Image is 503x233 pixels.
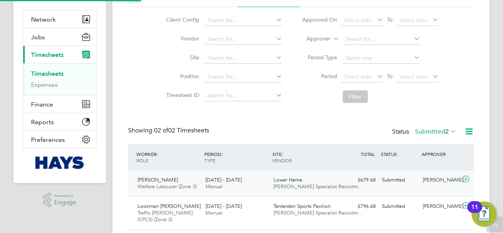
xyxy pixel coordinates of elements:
img: hays-logo-retina.png [35,156,84,169]
label: Approver [295,35,330,43]
span: Network [31,16,56,23]
button: Finance [23,95,96,113]
span: Tenterden Sports Pavilion [274,203,330,209]
input: Search for... [205,72,282,83]
span: Engage [54,199,76,206]
div: £679.68 [338,174,379,187]
span: To [385,15,395,25]
label: Period [302,73,337,80]
a: Go to home page [23,156,97,169]
button: Open Resource Center, 11 new notifications [472,202,497,227]
span: / [221,151,223,157]
div: Status [392,127,458,138]
input: Search for... [205,34,282,45]
span: 2 [445,128,449,136]
div: APPROVER [420,147,461,161]
span: ROLE [136,157,148,163]
span: Select date [399,17,428,24]
span: TOTAL [361,151,375,157]
div: STATUS [379,147,420,161]
span: Lookman [PERSON_NAME] [138,203,201,209]
button: Filter [343,90,368,103]
label: Submitted [415,128,457,136]
span: Preferences [31,136,65,143]
label: Position [164,73,199,80]
input: Search for... [205,53,282,64]
span: Timesheets [31,51,64,59]
label: Timesheet ID [164,92,199,99]
span: Powered by [54,193,76,199]
a: Expenses [31,81,58,88]
label: Vendor [164,35,199,42]
span: / [156,151,158,157]
span: Select date [344,73,372,80]
button: Preferences [23,131,96,148]
span: [PERSON_NAME] Specialist Recruitm… [274,209,363,216]
span: Manual [206,209,222,216]
label: Period Type [302,54,337,61]
input: Search for... [205,15,282,26]
div: Submitted [379,200,420,213]
span: VENDOR [272,157,292,163]
div: 11 [471,207,478,217]
span: Welfare Labourer (Zone 3) [138,183,196,190]
span: Select date [399,73,428,80]
span: 02 Timesheets [154,127,209,134]
div: [PERSON_NAME] [420,174,461,187]
div: [PERSON_NAME] [420,200,461,213]
button: Jobs [23,28,96,46]
label: Client Config [164,16,199,23]
label: Site [164,54,199,61]
input: Search for... [343,34,420,45]
a: Powered byEngage [43,193,77,207]
span: [DATE] - [DATE] [206,176,242,183]
span: To [385,71,395,81]
span: Finance [31,101,53,108]
span: Jobs [31,33,45,41]
div: SITE [270,147,338,167]
div: Showing [128,127,211,135]
span: Manual [206,183,222,190]
span: / [282,151,283,157]
span: [DATE] - [DATE] [206,203,242,209]
button: Reports [23,113,96,130]
span: Traffic [PERSON_NAME] (CPCS) (Zone 3) [138,209,193,223]
div: £796.68 [338,200,379,213]
span: Lower Herne [274,176,302,183]
input: Select one [343,53,420,64]
label: Approved On [302,16,337,23]
span: [PERSON_NAME] Specialist Recruitm… [274,183,363,190]
span: [PERSON_NAME] [138,176,178,183]
span: Select date [344,17,372,24]
div: Timesheets [23,63,96,95]
button: Network [23,11,96,28]
span: Reports [31,118,54,126]
div: PERIOD [202,147,270,167]
span: TYPE [204,157,215,163]
div: Submitted [379,174,420,187]
span: 02 of [154,127,168,134]
a: Timesheets [31,70,64,77]
input: Search for... [205,90,282,101]
button: Timesheets [23,46,96,63]
div: WORKER [134,147,202,167]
